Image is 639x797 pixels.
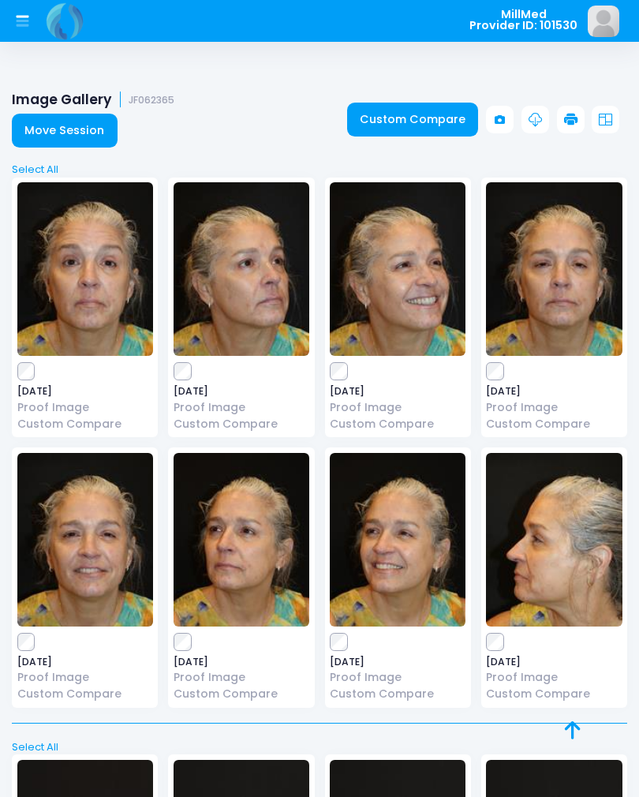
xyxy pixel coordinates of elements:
[17,657,153,667] span: [DATE]
[330,399,465,416] a: Proof Image
[43,2,87,41] img: Logo
[588,6,619,37] img: image
[7,162,633,178] a: Select All
[17,399,153,416] a: Proof Image
[17,669,153,686] a: Proof Image
[174,686,309,702] a: Custom Compare
[7,739,633,755] a: Select All
[469,9,577,32] span: MillMed Provider ID: 101530
[17,686,153,702] a: Custom Compare
[12,92,174,108] h1: Image Gallery
[486,657,622,667] span: [DATE]
[486,182,622,356] img: image
[486,416,622,432] a: Custom Compare
[129,95,174,107] small: JF062365
[330,182,465,356] img: image
[486,669,622,686] a: Proof Image
[17,387,153,396] span: [DATE]
[330,669,465,686] a: Proof Image
[17,453,153,627] img: image
[174,416,309,432] a: Custom Compare
[174,669,309,686] a: Proof Image
[330,686,465,702] a: Custom Compare
[17,182,153,356] img: image
[347,103,479,137] a: Custom Compare
[330,657,465,667] span: [DATE]
[486,387,622,396] span: [DATE]
[12,114,118,148] a: Move Session
[330,416,465,432] a: Custom Compare
[174,387,309,396] span: [DATE]
[174,182,309,356] img: image
[174,399,309,416] a: Proof Image
[330,387,465,396] span: [DATE]
[330,453,465,627] img: image
[174,657,309,667] span: [DATE]
[17,416,153,432] a: Custom Compare
[486,453,622,627] img: image
[486,399,622,416] a: Proof Image
[174,453,309,627] img: image
[486,686,622,702] a: Custom Compare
